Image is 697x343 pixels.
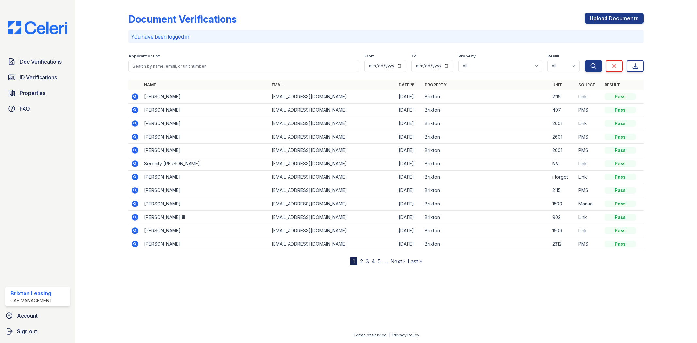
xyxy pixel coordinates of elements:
[390,258,405,265] a: Next ›
[605,134,636,140] div: Pass
[576,144,602,157] td: PMS
[576,157,602,171] td: Link
[550,237,576,251] td: 2312
[422,171,549,184] td: Brixton
[128,60,359,72] input: Search by name, email, or unit number
[399,82,414,87] a: Date ▼
[141,130,269,144] td: [PERSON_NAME]
[128,13,237,25] div: Document Verifications
[396,130,422,144] td: [DATE]
[396,104,422,117] td: [DATE]
[20,58,62,66] span: Doc Verifications
[550,117,576,130] td: 2601
[550,144,576,157] td: 2601
[396,157,422,171] td: [DATE]
[141,171,269,184] td: [PERSON_NAME]
[5,87,70,100] a: Properties
[144,82,156,87] a: Name
[550,171,576,184] td: i forgot
[272,82,284,87] a: Email
[550,104,576,117] td: 407
[425,82,447,87] a: Property
[269,211,396,224] td: [EMAIL_ADDRESS][DOMAIN_NAME]
[396,224,422,237] td: [DATE]
[422,224,549,237] td: Brixton
[141,144,269,157] td: [PERSON_NAME]
[269,144,396,157] td: [EMAIL_ADDRESS][DOMAIN_NAME]
[17,312,38,319] span: Account
[605,107,636,113] div: Pass
[547,54,559,59] label: Result
[269,104,396,117] td: [EMAIL_ADDRESS][DOMAIN_NAME]
[269,171,396,184] td: [EMAIL_ADDRESS][DOMAIN_NAME]
[141,211,269,224] td: [PERSON_NAME] III
[605,187,636,194] div: Pass
[364,54,374,59] label: From
[269,90,396,104] td: [EMAIL_ADDRESS][DOMAIN_NAME]
[10,289,53,297] div: Brixton Leasing
[378,258,381,265] a: 5
[576,184,602,197] td: PMS
[422,157,549,171] td: Brixton
[605,214,636,220] div: Pass
[411,54,417,59] label: To
[141,104,269,117] td: [PERSON_NAME]
[396,144,422,157] td: [DATE]
[605,93,636,100] div: Pass
[605,82,620,87] a: Result
[5,55,70,68] a: Doc Verifications
[552,82,562,87] a: Unit
[576,197,602,211] td: Manual
[422,117,549,130] td: Brixton
[396,171,422,184] td: [DATE]
[422,90,549,104] td: Brixton
[585,13,644,24] a: Upload Documents
[389,333,390,337] div: |
[20,105,30,113] span: FAQ
[3,325,73,338] button: Sign out
[550,211,576,224] td: 902
[605,147,636,154] div: Pass
[576,117,602,130] td: Link
[605,160,636,167] div: Pass
[605,201,636,207] div: Pass
[578,82,595,87] a: Source
[396,117,422,130] td: [DATE]
[141,117,269,130] td: [PERSON_NAME]
[458,54,476,59] label: Property
[128,54,160,59] label: Applicant or unit
[605,174,636,180] div: Pass
[550,224,576,237] td: 1509
[422,104,549,117] td: Brixton
[269,157,396,171] td: [EMAIL_ADDRESS][DOMAIN_NAME]
[350,257,357,265] div: 1
[353,333,387,337] a: Terms of Service
[131,33,641,41] p: You have been logged in
[396,184,422,197] td: [DATE]
[576,224,602,237] td: Link
[269,117,396,130] td: [EMAIL_ADDRESS][DOMAIN_NAME]
[605,241,636,247] div: Pass
[422,197,549,211] td: Brixton
[550,157,576,171] td: N/a
[576,171,602,184] td: Link
[141,224,269,237] td: [PERSON_NAME]
[3,309,73,322] a: Account
[10,297,53,304] div: CAF Management
[576,130,602,144] td: PMS
[576,237,602,251] td: PMS
[422,144,549,157] td: Brixton
[396,197,422,211] td: [DATE]
[576,211,602,224] td: Link
[141,197,269,211] td: [PERSON_NAME]
[550,184,576,197] td: 2115
[396,90,422,104] td: [DATE]
[576,104,602,117] td: PMS
[383,257,388,265] span: …
[396,211,422,224] td: [DATE]
[141,157,269,171] td: Serenity [PERSON_NAME]
[408,258,422,265] a: Last »
[269,237,396,251] td: [EMAIL_ADDRESS][DOMAIN_NAME]
[366,258,369,265] a: 3
[550,130,576,144] td: 2601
